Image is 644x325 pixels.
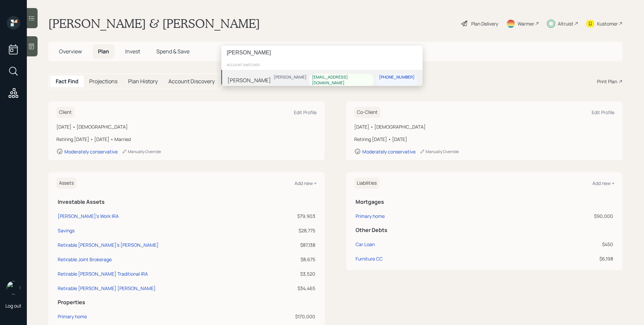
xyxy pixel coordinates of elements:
div: [EMAIL_ADDRESS][DOMAIN_NAME] [312,75,371,86]
div: [PHONE_NUMBER] [379,75,415,80]
input: Type a command or search… [221,46,423,60]
div: [PERSON_NAME] [227,76,271,84]
div: [PERSON_NAME] [274,75,307,80]
div: account switcher [221,60,423,70]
